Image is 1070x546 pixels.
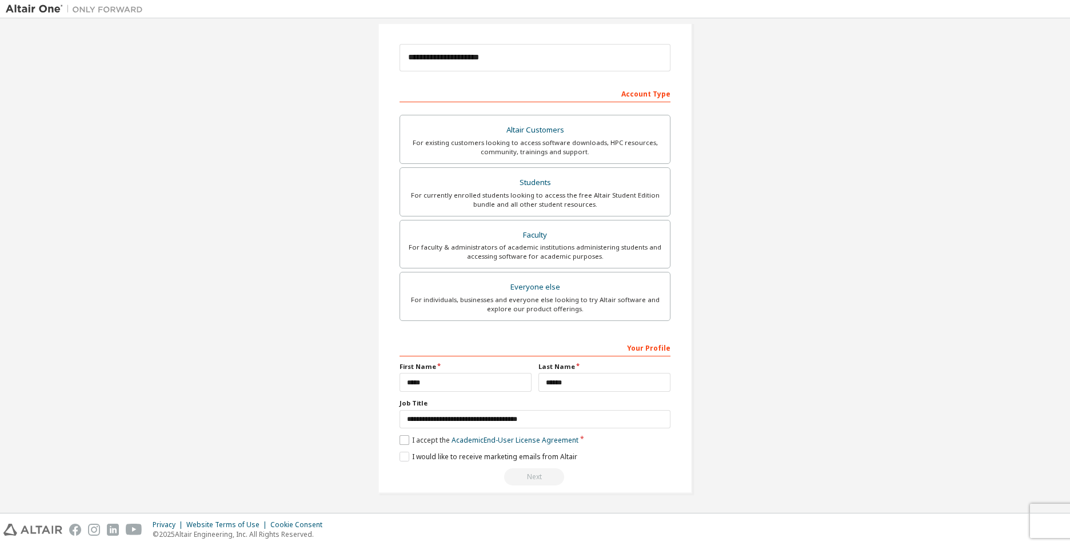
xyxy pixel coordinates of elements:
div: Cookie Consent [270,520,329,529]
div: Your Profile [400,338,670,356]
label: I accept the [400,435,578,445]
div: For currently enrolled students looking to access the free Altair Student Edition bundle and all ... [407,191,663,209]
div: For faculty & administrators of academic institutions administering students and accessing softwa... [407,243,663,261]
a: Academic End-User License Agreement [452,435,578,445]
img: facebook.svg [69,524,81,536]
img: altair_logo.svg [3,524,62,536]
img: instagram.svg [88,524,100,536]
div: Website Terms of Use [186,520,270,529]
img: linkedin.svg [107,524,119,536]
div: Privacy [153,520,186,529]
div: Students [407,175,663,191]
p: © 2025 Altair Engineering, Inc. All Rights Reserved. [153,529,329,539]
div: Altair Customers [407,122,663,138]
label: Job Title [400,399,670,408]
div: Read and acccept EULA to continue [400,468,670,485]
label: I would like to receive marketing emails from Altair [400,452,577,461]
div: Everyone else [407,279,663,295]
div: Account Type [400,84,670,102]
img: youtube.svg [126,524,142,536]
div: For existing customers looking to access software downloads, HPC resources, community, trainings ... [407,138,663,156]
img: Altair One [6,3,149,15]
div: For individuals, businesses and everyone else looking to try Altair software and explore our prod... [407,295,663,314]
div: Faculty [407,227,663,243]
label: First Name [400,362,532,371]
label: Last Name [538,362,670,371]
